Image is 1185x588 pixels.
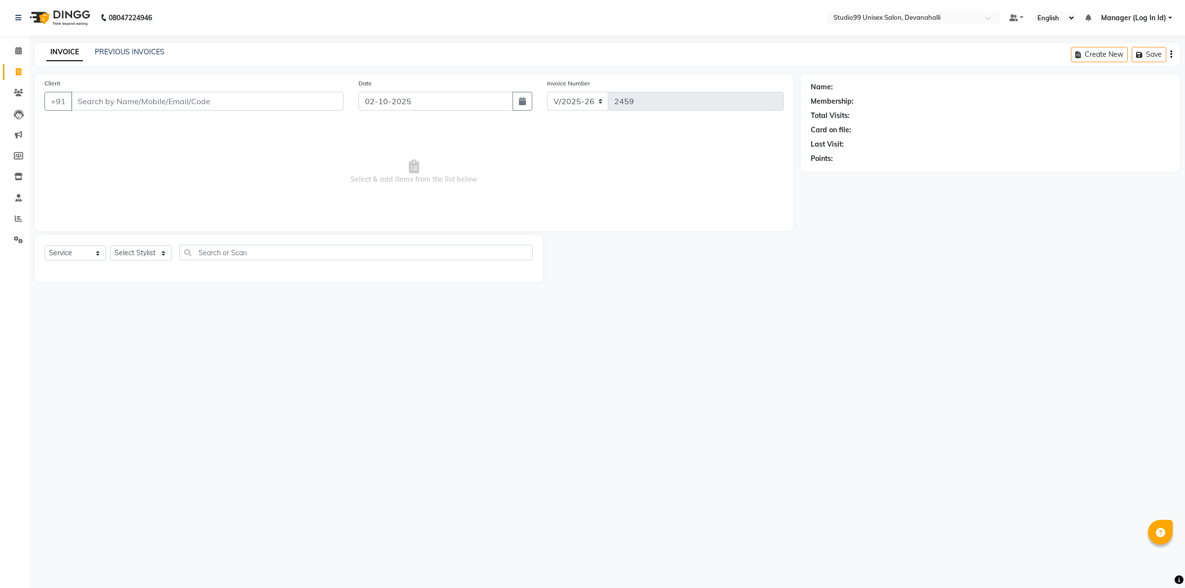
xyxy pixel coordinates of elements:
label: Invoice Number [547,79,590,88]
div: Points: [811,154,833,164]
div: Card on file: [811,125,851,135]
img: logo [25,4,93,32]
input: Search by Name/Mobile/Email/Code [71,92,344,111]
label: Client [44,79,60,88]
div: Total Visits: [811,111,850,121]
div: Membership: [811,96,854,107]
a: INVOICE [46,43,83,61]
input: Search or Scan [179,245,533,260]
span: Manager (Log In Id) [1101,13,1166,23]
iframe: chat widget [1144,549,1175,578]
div: Last Visit: [811,139,844,150]
button: Save [1132,47,1166,62]
a: PREVIOUS INVOICES [95,47,164,56]
button: +91 [44,92,72,111]
b: 08047224946 [109,4,152,32]
label: Date [358,79,372,88]
div: Name: [811,82,833,92]
span: Select & add items from the list below [44,122,784,221]
button: Create New [1071,47,1128,62]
